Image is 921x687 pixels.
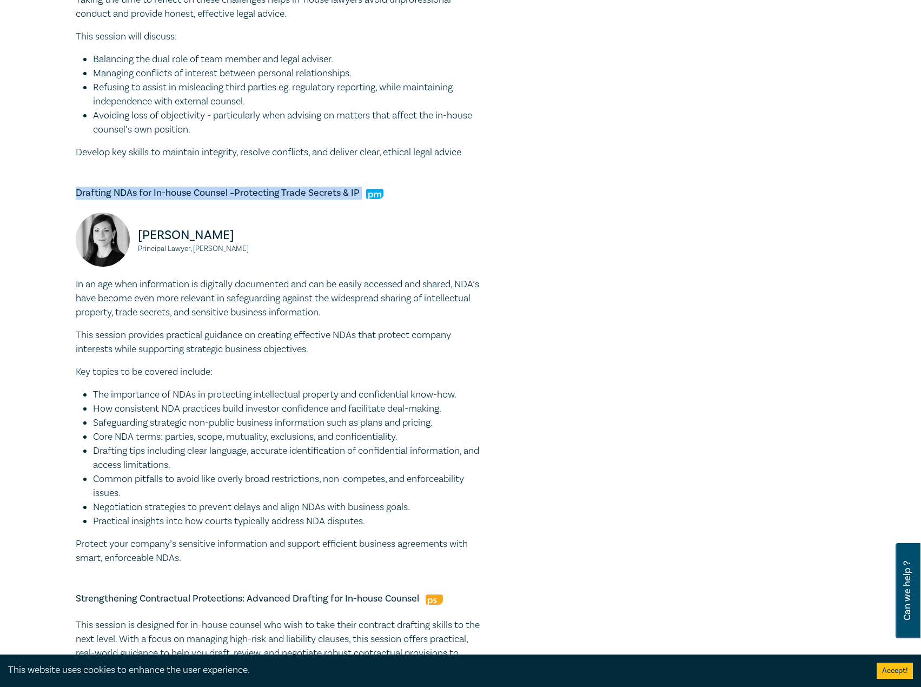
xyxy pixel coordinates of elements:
[93,52,487,67] li: Balancing the dual role of team member and legal adviser.
[8,663,860,677] div: This website uses cookies to enhance the user experience.
[93,109,487,137] li: Avoiding loss of objectivity - particularly when advising on matters that affect the in-house cou...
[93,500,487,514] li: Negotiation strategies to prevent delays and align NDAs with business goals.
[93,67,487,81] li: Managing conflicts of interest between personal relationships.
[76,537,487,565] p: Protect your company’s sensitive information and support efficient business agreements with smart...
[138,245,275,253] small: Principal Lawyer, [PERSON_NAME]
[366,189,383,199] img: Practice Management & Business Skills
[76,618,487,675] p: This session is designed for in-house counsel who wish to take their contract drafting skills to ...
[76,187,487,200] h5: Drafting NDAs for In-house Counsel –Protecting Trade Secrets & IP
[93,514,487,529] li: Practical insights into how courts typically address NDA disputes.
[93,416,487,430] li: Safeguarding strategic non-public business information such as plans and pricing.
[76,592,487,605] h5: Strengthening Contractual Protections: Advanced Drafting for In-house Counsel
[76,213,130,267] img: Belinda Sigismundi
[93,402,487,416] li: How consistent NDA practices build investor confidence and facilitate deal-making.
[76,328,487,356] p: This session provides practical guidance on creating effective NDAs that protect company interest...
[76,146,487,160] p: Develop key skills to maintain integrity, resolve conflicts, and deliver clear, ethical legal advice
[93,472,487,500] li: Common pitfalls to avoid like overly broad restrictions, non-competes, and enforceability issues.
[76,30,487,44] p: This session will discuss:
[877,663,913,679] button: Accept cookies
[93,444,487,472] li: Drafting tips including clear language, accurate identification of confidential information, and ...
[93,388,487,402] li: The importance of NDAs in protecting intellectual property and confidential know-how.
[426,594,443,605] img: Professional Skills
[138,227,275,244] p: [PERSON_NAME]
[76,365,487,379] p: Key topics to be covered include:
[76,278,487,320] p: In an age when information is digitally documented and can be easily accessed and shared, NDA’s h...
[902,550,912,632] span: Can we help ?
[93,81,487,109] li: Refusing to assist in misleading third parties eg. regulatory reporting, while maintaining indepe...
[93,430,487,444] li: Core NDA terms: parties, scope, mutuality, exclusions, and confidentiality.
